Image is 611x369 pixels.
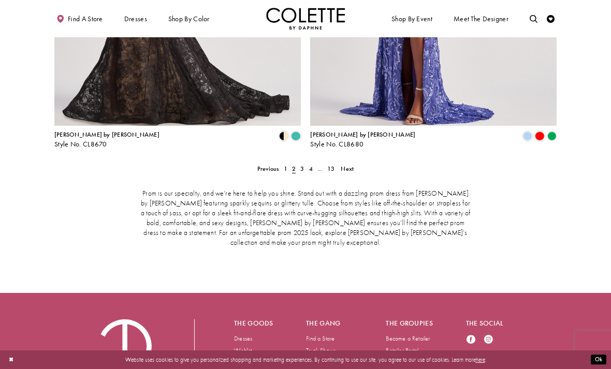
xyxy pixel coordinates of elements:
a: Become a Retailer [386,334,430,343]
span: 2 [292,165,296,173]
p: Prom is our specialty, and we’re here to help you shine. Stand out with a dazzling prom dress fro... [139,189,472,248]
img: Colette by Daphne [266,8,345,29]
a: Find a Store [306,334,334,343]
a: Visit Home Page [266,8,345,29]
a: 1 [281,163,289,174]
a: Meet the designer [452,8,511,29]
span: Shop by color [166,8,211,29]
p: Website uses cookies to give you personalized shopping and marketing experiences. By continuing t... [56,355,555,365]
span: Shop By Event [389,8,434,29]
a: 3 [298,163,307,174]
span: 1 [284,165,287,173]
span: Dresses [122,8,149,29]
a: Dresses [234,334,252,343]
a: Visit our Facebook - Opens in new tab [466,335,476,346]
div: Colette by Daphne Style No. CL8680 [310,131,415,148]
a: Retailer Portal [386,346,418,355]
i: Emerald [547,131,557,141]
h5: The goods [234,319,274,327]
i: Red [535,131,544,141]
span: Next [341,165,354,173]
h5: The social [466,319,515,327]
a: Wishlist [234,346,252,355]
span: Shop by color [168,15,210,23]
span: [PERSON_NAME] by [PERSON_NAME] [310,130,415,139]
span: ... [317,165,323,173]
span: 13 [327,165,334,173]
span: Find a store [68,15,103,23]
span: Style No. CL8680 [310,140,363,149]
a: here [476,356,485,363]
h5: The groupies [386,319,434,327]
a: Next Page [339,163,356,174]
h5: The gang [306,319,355,327]
span: Current page [289,163,298,174]
a: Find a store [54,8,105,29]
a: 13 [325,163,337,174]
span: [PERSON_NAME] by [PERSON_NAME] [54,130,159,139]
span: Previous [257,165,279,173]
span: Meet the designer [454,15,508,23]
a: Trunk Shows [306,346,336,355]
span: Shop By Event [391,15,432,23]
i: Black/Nude [279,131,288,141]
button: Close Dialog [5,353,18,367]
a: Prev Page [255,163,281,174]
span: 4 [309,165,313,173]
a: Toggle search [528,8,540,29]
span: Style No. CL8670 [54,140,107,149]
div: Colette by Daphne Style No. CL8670 [54,131,159,148]
i: Turquoise [291,131,300,141]
i: Periwinkle [523,131,532,141]
a: ... [315,163,325,174]
button: Submit Dialog [591,355,606,365]
a: 4 [307,163,315,174]
a: Check Wishlist [545,8,557,29]
a: Visit our Instagram - Opens in new tab [484,335,493,346]
span: Dresses [124,15,147,23]
span: 3 [300,165,304,173]
ul: Follow us [462,331,504,368]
